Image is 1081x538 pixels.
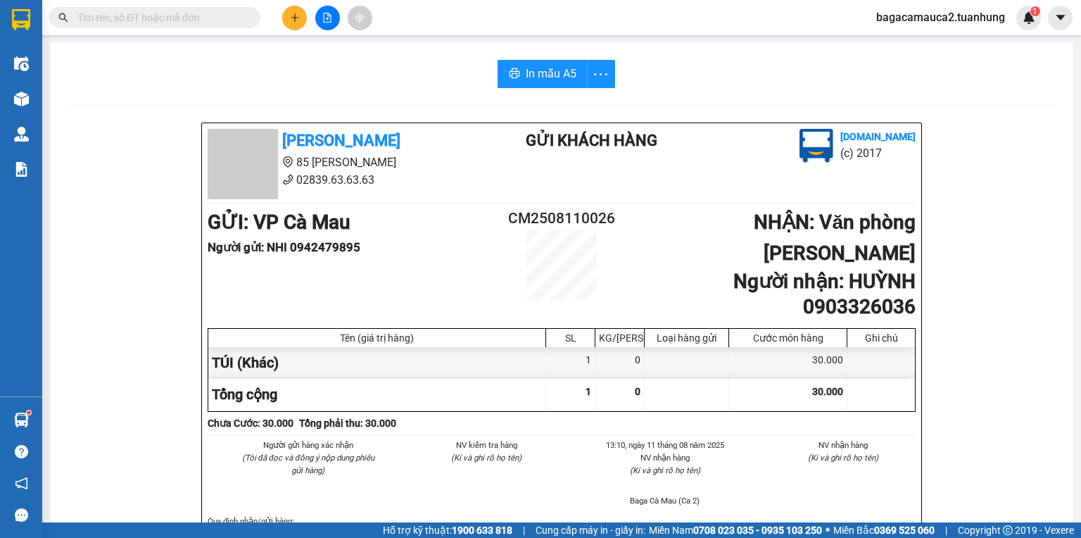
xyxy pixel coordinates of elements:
[1003,525,1013,535] span: copyright
[588,65,614,83] span: more
[242,453,374,475] i: (Tôi đã đọc và đồng ý nộp dung phiếu gửi hàng)
[15,445,28,458] span: question-circle
[383,523,512,538] span: Hỗ trợ kỹ thuật:
[208,171,469,189] li: 02839.63.63.63
[355,13,365,23] span: aim
[635,386,640,397] span: 0
[945,523,947,538] span: |
[299,418,396,429] b: Tổng phải thu: 30.000
[15,477,28,490] span: notification
[840,144,916,162] li: (c) 2017
[348,6,372,30] button: aim
[593,451,738,464] li: NV nhận hàng
[587,60,615,88] button: more
[729,347,847,379] div: 30.000
[771,439,916,451] li: NV nhận hàng
[826,527,830,533] span: ⚪️
[526,65,576,82] span: In mẫu A5
[77,10,244,25] input: Tìm tên, số ĐT hoặc mã đơn
[1030,6,1040,16] sup: 1
[546,347,595,379] div: 1
[550,332,591,344] div: SL
[212,332,542,344] div: Tên (giá trị hàng)
[649,523,822,538] span: Miền Nam
[630,465,700,475] i: (Kí và ghi rõ họ tên)
[415,439,560,451] li: NV kiểm tra hàng
[212,386,277,403] span: Tổng cộng
[599,332,640,344] div: KG/[PERSON_NAME]
[315,6,340,30] button: file-add
[536,523,645,538] span: Cung cấp máy in - giấy in:
[208,154,469,171] li: 85 [PERSON_NAME]
[833,523,935,538] span: Miền Bắc
[14,413,29,427] img: warehouse-icon
[451,453,521,463] i: (Kí và ghi rõ họ tên)
[1023,11,1035,24] img: icon-new-feature
[526,132,657,149] b: Gửi khách hàng
[851,332,911,344] div: Ghi chú
[509,68,520,81] span: printer
[1054,11,1067,24] span: caret-down
[840,131,916,142] b: [DOMAIN_NAME]
[502,207,621,230] h2: CM2508110026
[208,347,546,379] div: TÚI (Khác)
[808,453,878,463] i: (Kí và ghi rõ họ tên)
[282,132,400,149] b: [PERSON_NAME]
[58,13,68,23] span: search
[236,439,381,451] li: Người gửi hàng xác nhận
[593,439,738,451] li: 13:10, ngày 11 tháng 08 năm 2025
[595,347,645,379] div: 0
[586,386,591,397] span: 1
[648,332,725,344] div: Loại hàng gửi
[15,508,28,522] span: message
[208,211,350,234] b: GỬI : VP Cà Mau
[874,525,935,536] strong: 0369 525 060
[208,240,360,254] b: Người gửi : NHI 0942479895
[14,162,29,177] img: solution-icon
[14,92,29,106] img: warehouse-icon
[27,411,31,415] sup: 1
[799,129,833,163] img: logo.jpg
[208,418,293,429] b: Chưa Cước : 30.000
[593,494,738,507] li: Baga Cà Mau (Ca 2)
[1032,6,1037,16] span: 1
[754,211,916,265] b: NHẬN : Văn phòng [PERSON_NAME]
[282,156,293,168] span: environment
[282,6,307,30] button: plus
[452,525,512,536] strong: 1900 633 818
[733,332,843,344] div: Cước món hàng
[498,60,588,88] button: printerIn mẫu A5
[1048,6,1073,30] button: caret-down
[733,270,916,318] b: Người nhận : HUỲNH 0903326036
[290,13,300,23] span: plus
[693,525,822,536] strong: 0708 023 035 - 0935 103 250
[282,174,293,185] span: phone
[523,523,525,538] span: |
[14,127,29,142] img: warehouse-icon
[322,13,332,23] span: file-add
[865,8,1016,26] span: bagacamauca2.tuanhung
[812,386,843,397] span: 30.000
[14,56,29,71] img: warehouse-icon
[12,9,30,30] img: logo-vxr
